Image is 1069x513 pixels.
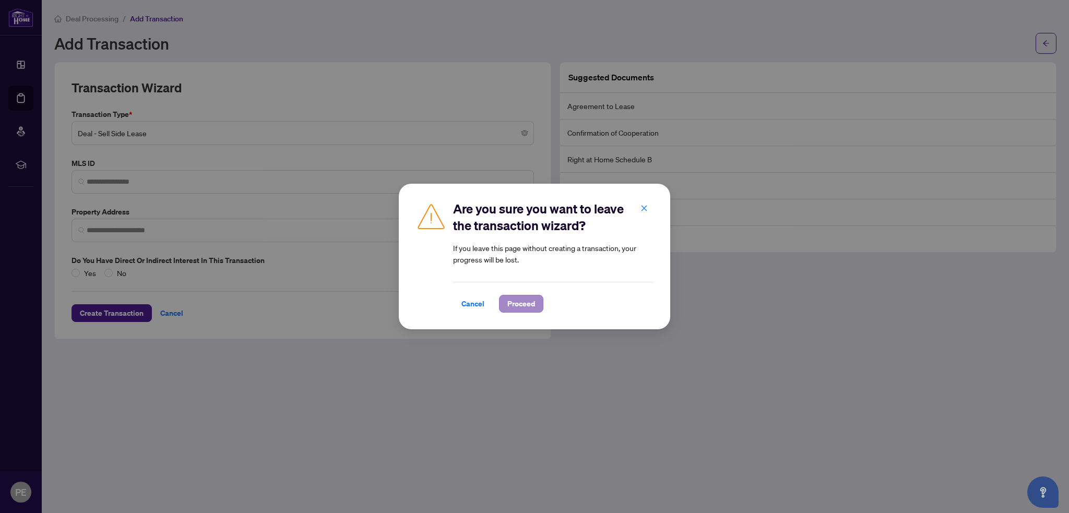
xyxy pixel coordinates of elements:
button: Proceed [499,295,543,313]
h2: Are you sure you want to leave the transaction wizard? [453,200,654,234]
span: Proceed [507,295,535,312]
span: Cancel [461,295,484,312]
button: Open asap [1027,476,1059,508]
span: close [640,205,648,212]
article: If you leave this page without creating a transaction, your progress will be lost. [453,242,654,265]
button: Cancel [453,295,493,313]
